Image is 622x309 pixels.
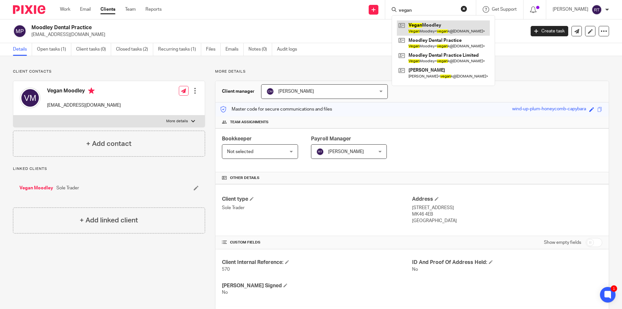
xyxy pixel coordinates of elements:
p: [EMAIL_ADDRESS][DOMAIN_NAME] [47,102,121,109]
h4: [PERSON_NAME] Signed [222,282,412,289]
div: 1 [611,285,617,292]
img: svg%3E [592,5,602,15]
p: More details [215,69,609,74]
h4: Client type [222,196,412,203]
button: Clear [461,6,467,12]
p: Sole Trader [222,205,412,211]
a: Work [60,6,70,13]
p: Linked clients [13,166,205,172]
img: svg%3E [20,88,40,108]
a: Audit logs [277,43,302,56]
h4: + Add linked client [80,215,138,225]
h4: Address [412,196,602,203]
a: Emails [225,43,244,56]
i: Primary [88,88,95,94]
a: Reports [145,6,162,13]
img: Pixie [13,5,45,14]
a: Clients [100,6,115,13]
a: Details [13,43,32,56]
p: MK46 4EB [412,211,602,218]
a: Vegan Moodley [19,185,53,191]
p: [GEOGRAPHIC_DATA] [412,218,602,224]
span: Bookkeeper [222,136,252,141]
p: Master code for secure communications and files [220,106,332,113]
h4: CUSTOM FIELDS [222,240,412,245]
a: Client tasks (0) [76,43,111,56]
h4: ID And Proof Of Address Held: [412,259,602,266]
a: Files [206,43,221,56]
a: Open tasks (1) [37,43,71,56]
img: svg%3E [13,24,27,38]
p: More details [166,119,188,124]
p: [STREET_ADDRESS] [412,205,602,211]
a: Recurring tasks (1) [158,43,201,56]
label: Show empty fields [544,239,581,246]
img: svg%3E [266,88,274,95]
h3: Client manager [222,88,255,95]
a: Team [125,6,136,13]
p: [EMAIL_ADDRESS][DOMAIN_NAME] [31,31,521,38]
span: Payroll Manager [311,136,351,141]
span: [PERSON_NAME] [328,149,364,154]
a: Notes (0) [248,43,272,56]
h4: + Add contact [86,139,132,149]
span: Other details [230,175,259,181]
span: [PERSON_NAME] [278,89,314,94]
h4: Vegan Moodley [47,88,121,96]
div: wind-up-plum-honeycomb-capybara [512,106,586,113]
a: Create task [531,26,568,36]
h4: Client Internal Reference: [222,259,412,266]
input: Search [398,8,456,14]
span: Get Support [492,7,517,12]
a: Closed tasks (2) [116,43,153,56]
span: Sole Trader [56,185,79,191]
img: svg%3E [316,148,324,156]
a: Email [80,6,91,13]
span: Team assignments [230,120,269,125]
p: Client contacts [13,69,205,74]
span: No [222,290,228,295]
h2: Moodley Dental Practice [31,24,423,31]
span: Not selected [227,149,253,154]
span: No [412,267,418,272]
p: [PERSON_NAME] [553,6,588,13]
span: 570 [222,267,230,272]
